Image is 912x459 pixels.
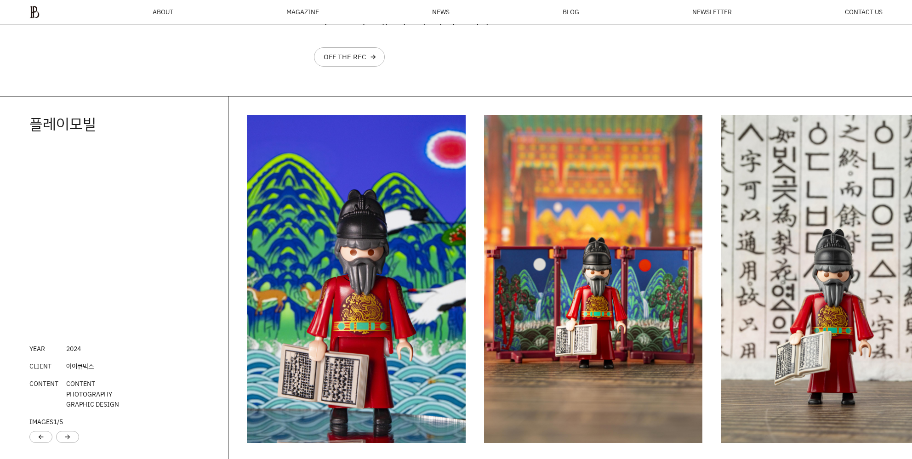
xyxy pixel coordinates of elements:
a: YEAR [29,344,45,353]
a: 2 / 6 [484,115,703,443]
a: 1 / 6 [247,115,466,443]
img: 25aad7778d85e.jpg [484,115,703,443]
div: GRAPHIC DESIGN [66,379,119,409]
a: CONTACT US [845,9,883,15]
a: NEWSLETTER [692,9,732,15]
a: 플레이모빌 [29,114,96,133]
div: Next slide [56,431,79,443]
div: 4 [66,344,81,354]
a: ABOUT [153,9,173,15]
a: NEWS [432,9,450,15]
a: CONTENT [29,379,58,388]
a: IMAGES1/5 [29,417,63,426]
div: Previous slide [29,431,52,443]
a: BLOG [563,9,579,15]
span: 1 [53,417,57,426]
a: arrow_back [37,432,45,442]
a: OFF THE RECarrow_forward [314,47,385,67]
div: arrow_forward [370,53,377,61]
div: MAGAZINE [286,9,319,15]
a: CLIENT [29,362,51,370]
span: / [53,417,63,426]
a: CONTENTPHOTOGRAPHY [66,379,112,398]
img: ba379d5522eb3.png [29,6,40,18]
span: 5 [59,417,63,426]
div: 아이큐박스 [66,361,94,371]
a: arrow_forward [64,432,71,442]
img: 7f0cfcaecb423.jpg [247,115,466,443]
div: OFF THE REC [324,53,366,61]
a: 202 [66,344,77,353]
